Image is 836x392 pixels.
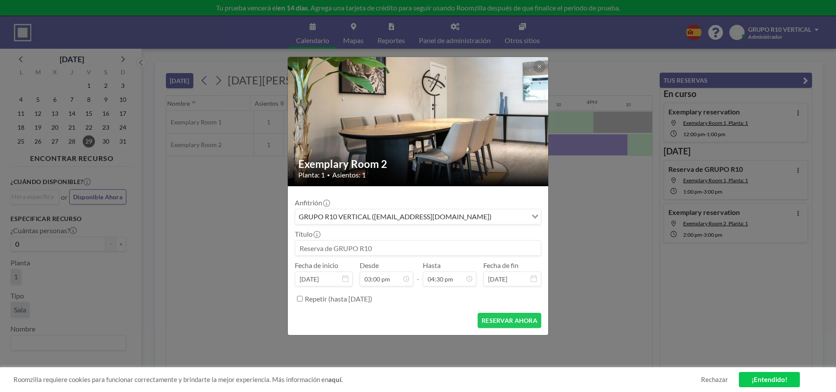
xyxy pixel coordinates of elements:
a: Rechazar [701,375,728,384]
span: Asientos: 1 [332,171,366,179]
button: RESERVAR AHORA [478,313,541,328]
label: Desde [360,261,379,270]
div: Search for option [295,209,541,224]
span: - [417,264,419,283]
label: Fecha de fin [483,261,519,270]
span: GRUPO R10 VERTICAL ([EMAIL_ADDRESS][DOMAIN_NAME]) [297,211,493,222]
span: Roomzilla requiere cookies para funcionar correctamente y brindarte la mejor experiencia. Más inf... [13,375,701,384]
a: ¡Entendido! [739,372,800,387]
a: aquí. [328,375,343,383]
label: Fecha de inicio [295,261,338,270]
input: Search for option [494,211,526,222]
label: Repetir (hasta [DATE]) [305,295,372,303]
span: Planta: 1 [298,171,325,179]
h2: Exemplary Room 2 [298,157,539,171]
label: Anfitrión [295,198,329,207]
input: Reserva de GRUPO R10 [295,241,541,255]
label: Hasta [423,261,441,270]
span: • [327,172,330,178]
label: Título [295,230,320,238]
img: 537.jpg [288,35,549,209]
